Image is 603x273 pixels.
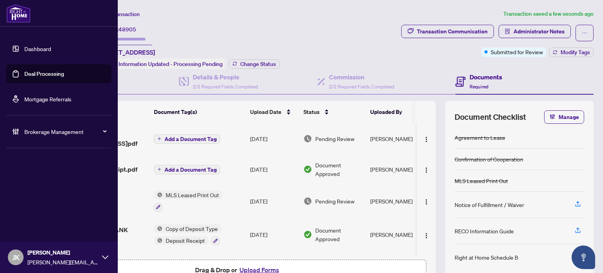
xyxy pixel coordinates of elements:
span: Add a Document Tag [164,167,217,172]
span: Submitted for Review [491,48,543,56]
div: Transaction Communication [417,25,488,38]
div: RECO Information Guide [455,227,514,235]
img: Document Status [303,230,312,239]
td: [DATE] [247,218,300,252]
span: Add a Document Tag [164,136,217,142]
img: Document Status [303,134,312,143]
td: [PERSON_NAME] [367,154,426,184]
div: Notice of Fulfillment / Waiver [455,200,524,209]
span: Pending Review [315,197,354,205]
span: JK [12,252,20,263]
td: [PERSON_NAME] [367,123,426,154]
span: Change Status [240,61,276,67]
button: Logo [420,195,433,207]
h4: Details & People [193,72,258,82]
img: Logo [423,199,429,205]
td: [PERSON_NAME] [367,218,426,252]
button: Open asap [572,246,595,269]
button: Logo [420,132,433,145]
img: Logo [423,136,429,143]
button: Add a Document Tag [154,164,220,174]
a: Deal Processing [24,70,64,77]
button: Logo [420,163,433,176]
span: Document Checklist [455,112,526,123]
button: Change Status [229,59,280,69]
span: [STREET_ADDRESS] [97,48,155,57]
span: plus [157,137,161,141]
span: Manage [559,111,579,123]
td: [PERSON_NAME] [367,184,426,218]
span: Administrator Notes [513,25,565,38]
div: Agreement to Lease [455,133,505,142]
article: Transaction saved a few seconds ago [503,9,594,18]
img: Logo [423,233,429,239]
img: Document Status [303,197,312,205]
button: Administrator Notes [499,25,571,38]
span: Document Approved [315,226,364,243]
a: Dashboard [24,45,51,52]
th: Uploaded By [367,101,426,123]
div: Confirmation of Cooperation [455,155,523,163]
span: Upload Date [250,108,281,116]
td: [DATE] [247,123,300,154]
button: Transaction Communication [401,25,494,38]
span: [PERSON_NAME] [27,248,98,257]
button: Add a Document Tag [154,134,220,144]
span: 2/2 Required Fields Completed [329,84,394,90]
span: MLS Leased Print Out [163,191,222,199]
span: Required [470,84,488,90]
img: Status Icon [154,224,163,233]
span: Status [303,108,320,116]
th: Document Tag(s) [151,101,247,123]
span: solution [505,29,510,34]
td: [DATE] [247,184,300,218]
a: Mortgage Referrals [24,95,71,103]
button: Add a Document Tag [154,165,220,174]
img: Status Icon [154,236,163,245]
span: Modify Tags [561,49,590,55]
span: [PERSON_NAME][EMAIL_ADDRESS][DOMAIN_NAME] [27,258,98,266]
div: Status: [97,59,226,69]
div: MLS Leased Print Out [455,176,508,185]
span: Copy of Deposit Type [163,224,221,233]
th: Upload Date [247,101,300,123]
h4: Commission [329,72,394,82]
img: Status Icon [154,191,163,199]
td: [DATE] [247,154,300,184]
span: ellipsis [582,30,587,36]
span: 2/2 Required Fields Completed [193,84,258,90]
button: Logo [420,228,433,241]
span: 48905 [119,26,136,33]
button: Add a Document Tag [154,134,220,144]
span: Pending Review [315,134,354,143]
button: Status IconMLS Leased Print Out [154,191,222,212]
button: Manage [544,110,584,124]
span: plus [157,167,161,171]
h4: Documents [470,72,502,82]
span: Information Updated - Processing Pending [119,60,223,68]
img: Logo [423,167,429,173]
th: Status [300,101,367,123]
div: Right at Home Schedule B [455,253,518,262]
button: Status IconCopy of Deposit TypeStatus IconDeposit Receipt [154,224,221,246]
img: logo [6,4,31,23]
span: Deposit Receipt [163,236,208,245]
span: Document Approved [315,161,364,178]
img: Document Status [303,165,312,174]
button: Modify Tags [549,48,594,57]
span: View Transaction [98,11,140,18]
span: Brokerage Management [24,127,106,136]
